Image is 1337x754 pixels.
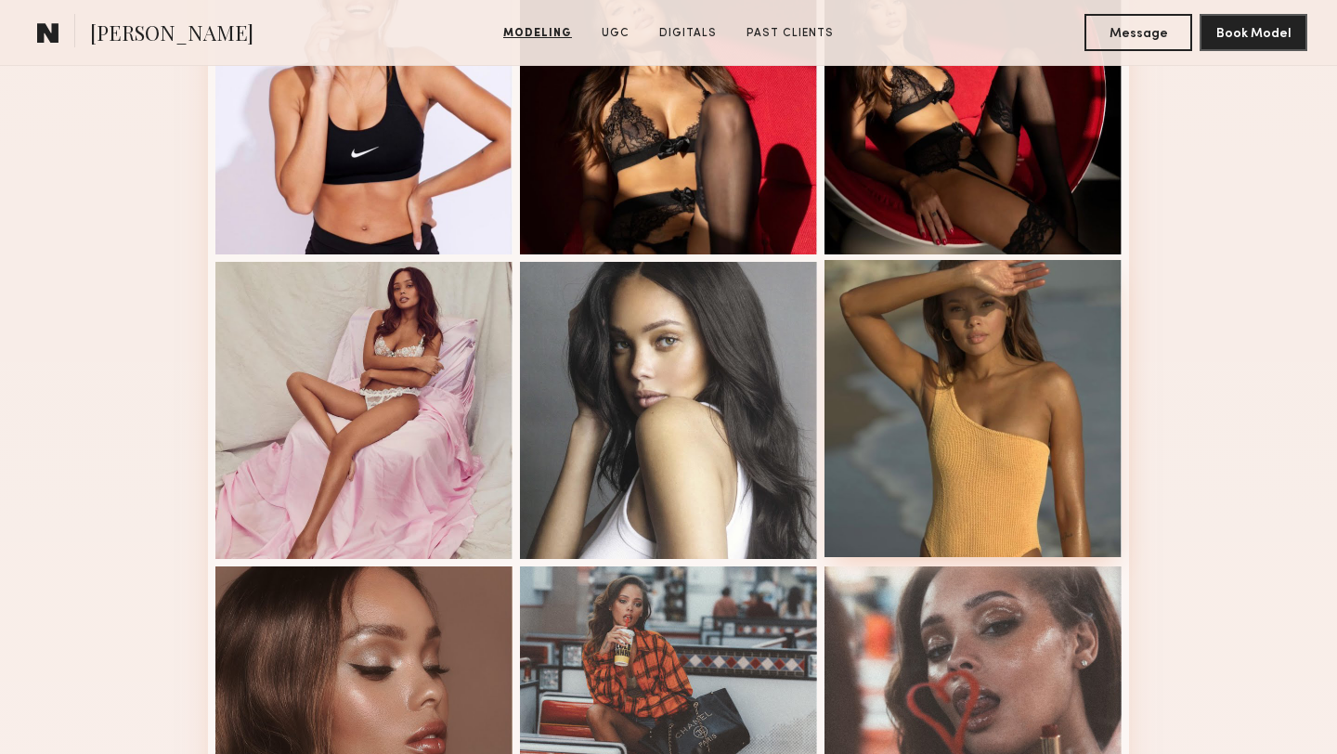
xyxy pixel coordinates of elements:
[496,25,579,42] a: Modeling
[1200,24,1307,40] a: Book Model
[1084,14,1192,51] button: Message
[652,25,724,42] a: Digitals
[594,25,637,42] a: UGC
[1200,14,1307,51] button: Book Model
[90,19,253,51] span: [PERSON_NAME]
[739,25,841,42] a: Past Clients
